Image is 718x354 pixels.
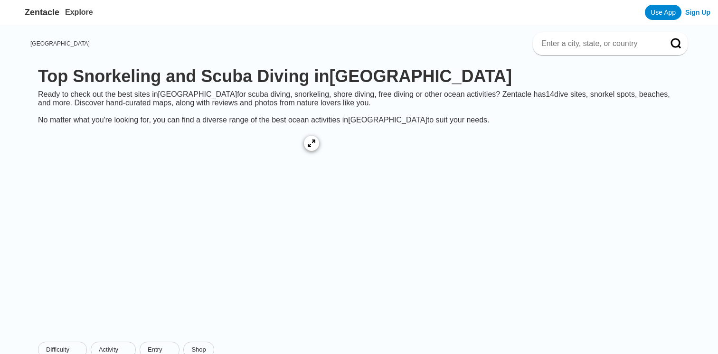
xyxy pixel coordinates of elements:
[8,5,59,20] a: Zentacle logoZentacle
[38,132,323,274] img: Shefa Province dive site map
[30,90,688,124] div: Ready to check out the best sites in [GEOGRAPHIC_DATA] for scuba diving, snorkeling, shore diving...
[46,346,69,354] span: Difficulty
[25,8,59,18] span: Zentacle
[148,346,162,354] span: Entry
[120,346,128,354] img: dropdown caret
[71,346,79,354] img: dropdown caret
[164,346,171,354] img: dropdown caret
[8,5,23,20] img: Zentacle logo
[38,66,680,86] h1: Top Snorkeling and Scuba Diving in [GEOGRAPHIC_DATA]
[129,291,589,334] iframe: Advertisement
[645,5,681,20] a: Use App
[685,9,710,16] a: Sign Up
[30,124,331,284] a: Shefa Province dive site map
[65,8,93,16] a: Explore
[99,346,118,354] span: Activity
[540,39,657,48] input: Enter a city, state, or country
[30,40,90,47] a: [GEOGRAPHIC_DATA]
